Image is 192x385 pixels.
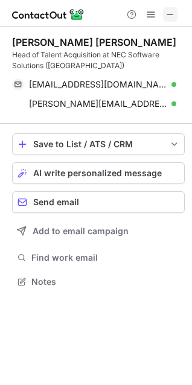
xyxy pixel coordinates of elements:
button: AI write personalized message [12,162,185,184]
div: [PERSON_NAME] [PERSON_NAME] [12,36,176,48]
span: [EMAIL_ADDRESS][DOMAIN_NAME] [29,79,167,90]
button: save-profile-one-click [12,133,185,155]
img: ContactOut v5.3.10 [12,7,85,22]
span: Send email [33,197,79,207]
span: Add to email campaign [33,226,129,236]
button: Notes [12,273,185,290]
span: [PERSON_NAME][EMAIL_ADDRESS][PERSON_NAME][DOMAIN_NAME] [29,98,167,109]
span: AI write personalized message [33,168,162,178]
span: Find work email [31,252,180,263]
div: Head of Talent Acquisition at NEC Software Solutions ([GEOGRAPHIC_DATA]) [12,49,185,71]
button: Add to email campaign [12,220,185,242]
button: Send email [12,191,185,213]
div: Save to List / ATS / CRM [33,139,164,149]
span: Notes [31,276,180,287]
button: Find work email [12,249,185,266]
